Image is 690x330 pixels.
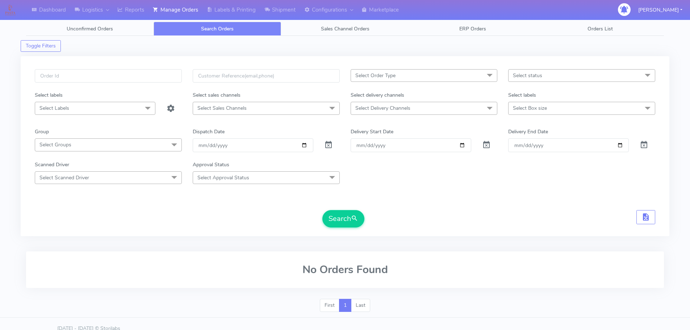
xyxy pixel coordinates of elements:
[39,174,89,181] span: Select Scanned Driver
[201,25,234,32] span: Search Orders
[193,161,229,168] label: Approval Status
[508,128,548,135] label: Delivery End Date
[197,105,247,112] span: Select Sales Channels
[513,105,547,112] span: Select Box size
[633,3,688,17] button: [PERSON_NAME]
[587,25,613,32] span: Orders List
[21,40,61,52] button: Toggle Filters
[322,210,364,227] button: Search
[35,69,182,83] input: Order Id
[321,25,369,32] span: Sales Channel Orders
[39,141,71,148] span: Select Groups
[355,105,410,112] span: Select Delivery Channels
[193,128,225,135] label: Dispatch Date
[355,72,396,79] span: Select Order Type
[193,69,340,83] input: Customer Reference(email,phone)
[351,91,404,99] label: Select delivery channels
[351,128,393,135] label: Delivery Start Date
[197,174,249,181] span: Select Approval Status
[35,128,49,135] label: Group
[35,161,69,168] label: Scanned Driver
[339,299,351,312] a: 1
[513,72,542,79] span: Select status
[35,264,655,276] h2: No Orders Found
[508,91,536,99] label: Select labels
[39,105,69,112] span: Select Labels
[193,91,241,99] label: Select sales channels
[26,22,664,36] ul: Tabs
[67,25,113,32] span: Unconfirmed Orders
[35,91,63,99] label: Select labels
[459,25,486,32] span: ERP Orders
